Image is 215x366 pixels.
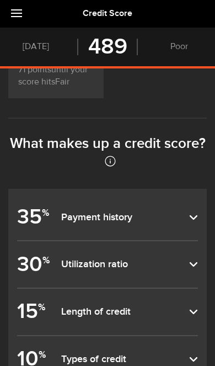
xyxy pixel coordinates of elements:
[170,41,188,53] span: Poor
[23,41,49,53] span: [DATE]
[9,4,42,38] button: Open LiveChat chat widget
[42,254,50,266] sup: %
[18,66,51,75] span: 71 points
[38,302,45,314] sup: %
[61,258,189,270] dfn: Utilization ratio
[83,8,132,19] span: Credit Score
[18,64,94,88] p: until your score hits
[17,200,51,234] b: 35
[17,248,51,282] b: 30
[8,135,207,169] h2: What makes up a credit score?
[88,41,127,53] span: 489
[42,207,49,219] sup: %
[55,78,69,87] span: Fair
[61,353,189,365] dfn: Types of credit
[61,211,189,224] dfn: Payment history
[61,306,189,318] dfn: Length of credit
[17,295,51,328] b: 15
[39,349,46,360] sup: %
